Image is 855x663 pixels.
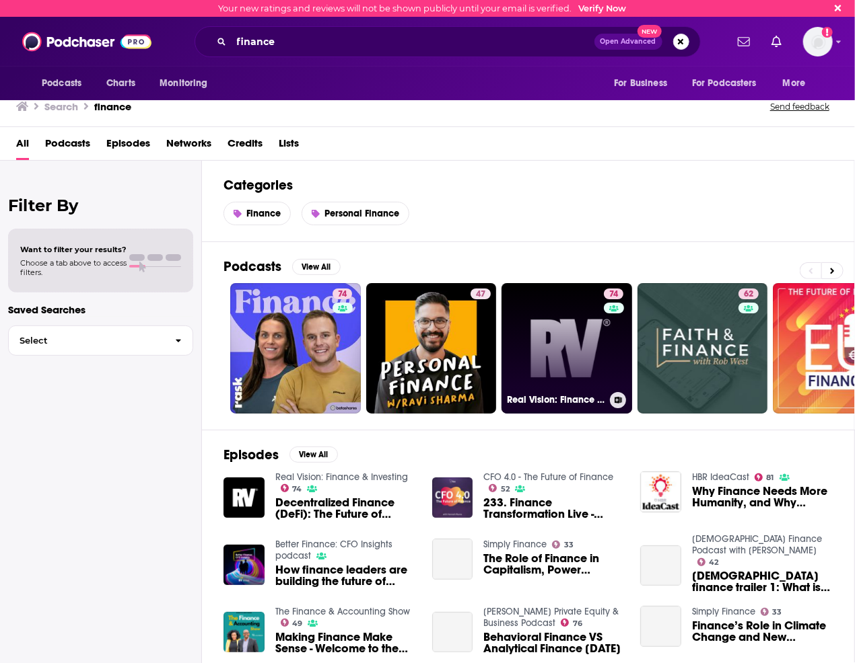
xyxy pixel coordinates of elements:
a: 76 [561,619,582,627]
a: 74 [333,288,352,299]
a: Show notifications dropdown [766,30,787,53]
span: More [783,74,806,93]
span: Lists [279,132,299,160]
a: PodcastsView All [224,258,341,275]
span: Finance [247,208,281,219]
a: 47 [471,288,491,299]
a: 33 [761,608,782,616]
a: Real Vision: Finance & Investing [275,471,408,483]
a: Podcasts [45,132,90,160]
span: 76 [573,621,582,627]
a: Simply Finance [692,606,755,617]
h2: Podcasts [224,258,281,275]
a: Behavioral Finance VS Analytical Finance 2-28-22 [432,612,473,653]
span: Monitoring [160,74,207,93]
a: 49 [281,619,303,627]
span: Podcasts [42,74,81,93]
a: How finance leaders are building the future of finance today [275,564,416,587]
a: Why Finance Needs More Humanity, and Why Humanity Needs Finance [692,485,833,508]
span: 52 [501,486,510,492]
a: Islamic finance trailer 1: What is Islamic finance? | Almir Colan [640,545,681,586]
span: [DEMOGRAPHIC_DATA] finance trailer 1: What is [DEMOGRAPHIC_DATA] finance? | [PERSON_NAME] [692,570,833,593]
img: 233. Finance Transformation Live - Future Proofing your Finance Software Architecture [432,477,473,518]
span: 74 [338,288,347,301]
span: Personal Finance [325,208,400,219]
span: Choose a tab above to access filters. [20,258,127,277]
button: open menu [683,71,776,96]
span: Want to filter your results? [20,245,127,254]
button: open menu [774,71,823,96]
a: Simply Finance [483,539,547,550]
span: Making Finance Make Sense - Welcome to the Finance & Accounting Show [275,631,416,654]
img: How finance leaders are building the future of finance today [224,545,265,586]
a: Charts [98,71,143,96]
a: 81 [755,473,774,481]
a: Better Finance: CFO Insights podcast [275,539,392,561]
img: Making Finance Make Sense - Welcome to the Finance & Accounting Show [224,612,265,653]
a: Decentralized Finance (DeFi): The Future of Finance [224,477,265,518]
a: Networks [166,132,211,160]
a: Becker Private Equity & Business Podcast [483,606,619,629]
a: Episodes [106,132,150,160]
span: 33 [564,542,574,548]
a: Islamic finance trailer 1: What is Islamic finance? | Almir Colan [692,570,833,593]
a: 62 [638,283,768,414]
a: All [16,132,29,160]
a: Personal Finance [302,202,409,225]
button: open menu [605,71,684,96]
h3: Real Vision: Finance & Investing [507,394,605,405]
h2: Categories [224,177,833,194]
a: 74 [604,288,623,299]
h2: Filter By [8,196,193,215]
a: Show notifications dropdown [732,30,755,53]
span: Logged in as ATTIntern [803,27,833,56]
button: Send feedback [766,101,833,112]
a: Verify Now [579,3,627,13]
a: Finance’s Role in Climate Change and New Personal Finance Initiatives [692,620,833,643]
span: 62 [744,288,753,301]
button: View All [292,259,341,275]
a: HBR IdeaCast [692,471,749,483]
a: Finance [224,202,291,225]
button: Select [8,325,193,356]
span: How finance leaders are building the future of finance [DATE] [275,564,416,587]
span: Charts [106,74,135,93]
a: Behavioral Finance VS Analytical Finance 2-28-22 [483,631,624,654]
a: The Role of Finance in Capitalism, Power Finance Corp Stock Update, IIFL Finance’s Regulatory Cha... [483,553,624,576]
a: 47 [366,283,497,414]
button: Open AdvancedNew [594,34,662,50]
span: 233. Finance Transformation Live - Future Proofing your Finance Software Architecture [483,497,624,520]
img: Podchaser - Follow, Share and Rate Podcasts [22,29,151,54]
span: Open Advanced [601,38,656,45]
p: Saved Searches [8,303,193,316]
div: Your new ratings and reviews will not be shown publicly until your email is verified. [219,3,627,13]
span: 33 [773,609,782,615]
a: The Finance & Accounting Show [275,606,410,617]
h3: finance [94,100,131,113]
a: EpisodesView All [224,446,338,463]
a: Credits [228,132,263,160]
span: For Business [614,74,667,93]
a: 74 [230,283,361,414]
a: 42 [697,558,719,566]
a: Decentralized Finance (DeFi): The Future of Finance [275,497,416,520]
a: Islamic Finance Podcast with Almir Colan [692,533,822,556]
a: The Role of Finance in Capitalism, Power Finance Corp Stock Update, IIFL Finance’s Regulatory Cha... [432,539,473,580]
button: open menu [150,71,225,96]
span: 42 [710,559,719,565]
img: Why Finance Needs More Humanity, and Why Humanity Needs Finance [640,471,681,512]
img: User Profile [803,27,833,56]
button: Show profile menu [803,27,833,56]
